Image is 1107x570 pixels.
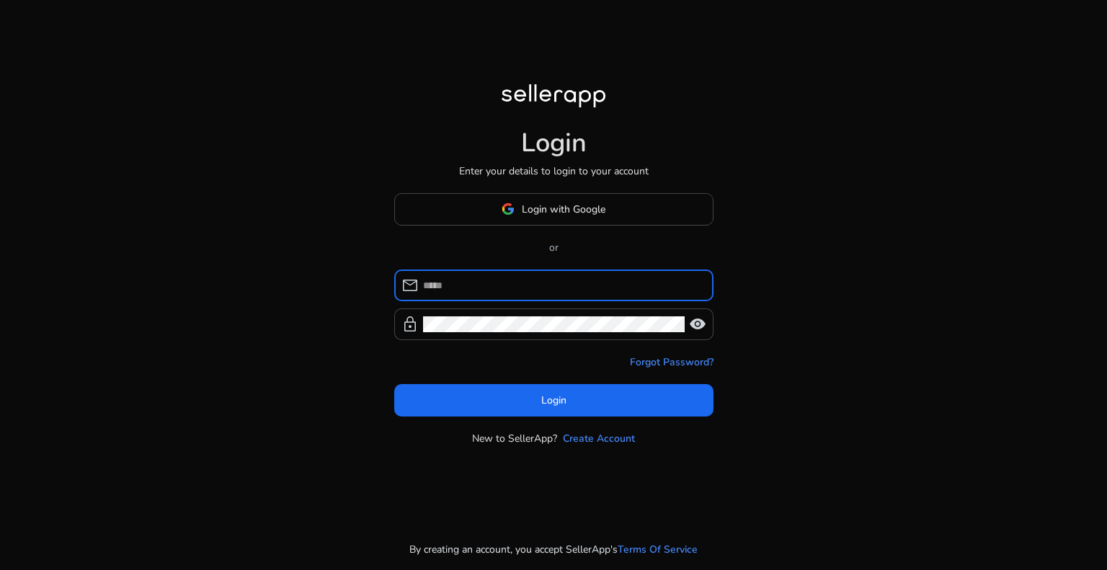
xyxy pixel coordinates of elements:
[522,202,605,217] span: Login with Google
[401,277,419,294] span: mail
[618,542,698,557] a: Terms Of Service
[394,240,713,255] p: or
[541,393,566,408] span: Login
[689,316,706,333] span: visibility
[630,355,713,370] a: Forgot Password?
[502,202,515,215] img: google-logo.svg
[459,164,649,179] p: Enter your details to login to your account
[563,431,635,446] a: Create Account
[521,128,587,159] h1: Login
[394,384,713,417] button: Login
[472,431,557,446] p: New to SellerApp?
[394,193,713,226] button: Login with Google
[401,316,419,333] span: lock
